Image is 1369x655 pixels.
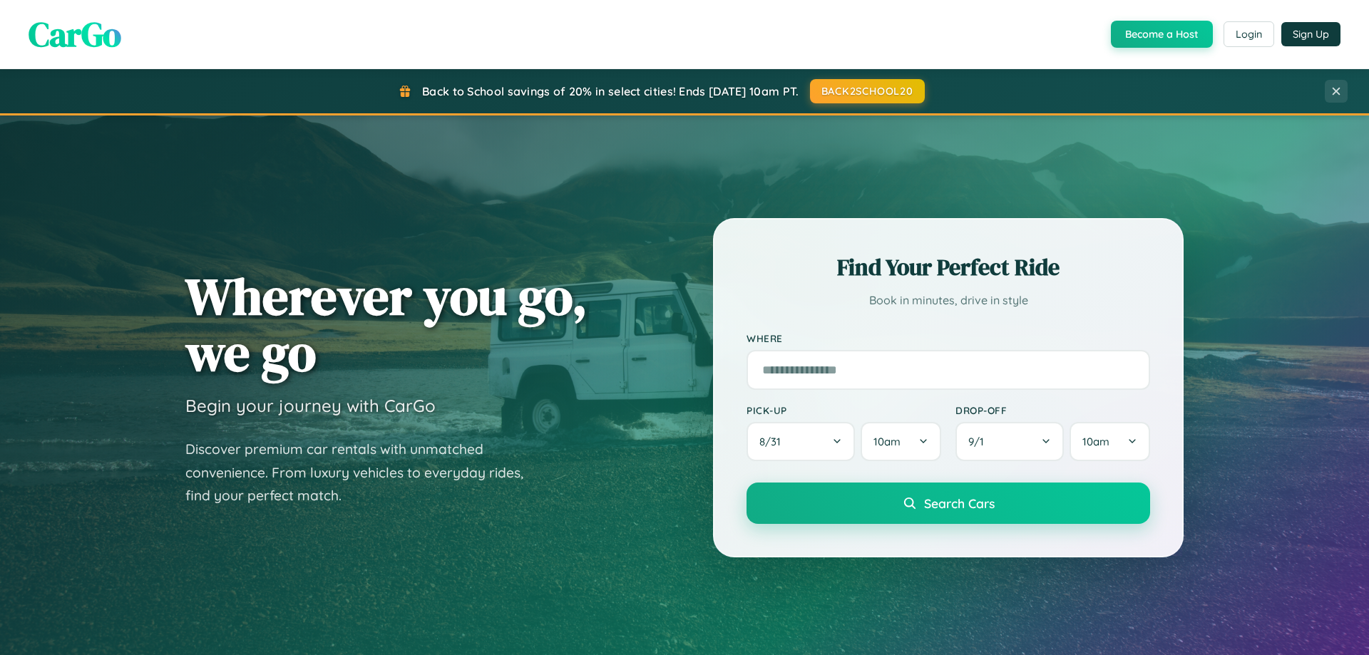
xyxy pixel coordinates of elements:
button: Sign Up [1281,22,1340,46]
h2: Find Your Perfect Ride [747,252,1150,283]
p: Book in minutes, drive in style [747,290,1150,311]
label: Drop-off [955,404,1150,416]
button: Login [1224,21,1274,47]
span: 8 / 31 [759,435,788,448]
p: Discover premium car rentals with unmatched convenience. From luxury vehicles to everyday rides, ... [185,438,542,507]
span: 9 / 1 [968,435,991,448]
span: CarGo [29,11,121,58]
button: 10am [861,422,941,461]
span: 10am [1082,435,1109,448]
span: 10am [873,435,901,448]
span: Back to School savings of 20% in select cities! Ends [DATE] 10am PT. [422,84,799,98]
span: Search Cars [924,495,995,511]
label: Where [747,332,1150,344]
button: 9/1 [955,422,1064,461]
h3: Begin your journey with CarGo [185,395,436,416]
label: Pick-up [747,404,941,416]
button: 10am [1070,422,1150,461]
button: 8/31 [747,422,855,461]
button: Become a Host [1111,21,1213,48]
h1: Wherever you go, we go [185,268,588,381]
button: Search Cars [747,483,1150,524]
button: BACK2SCHOOL20 [810,79,925,103]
